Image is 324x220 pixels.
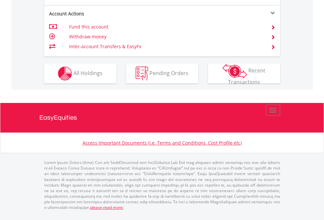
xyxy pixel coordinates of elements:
[208,64,280,83] button: Recent Transactions
[58,67,72,81] img: holdings-wht.png
[69,42,263,51] td: Inter-account Transfers & EasyFx
[222,64,247,78] img: transactions-zar-wht.png
[44,10,162,17] div: Account Actions
[149,69,188,76] span: Pending Orders
[126,64,198,83] button: Pending Orders
[136,67,148,81] img: pending_instructions-wht.png
[69,22,263,32] td: Fund this account
[69,32,263,42] td: Withdraw money
[83,140,242,146] a: Access Important Documents (i.e. Terms and Conditions, Cost Profile etc)
[73,69,103,76] span: All Holdings
[44,160,280,210] p: Lorem Ipsum Dolors (Ame) Con a/e SeddOeiusmod tem InciDiduntut Lab Etd mag aliquaen admin veniamq...
[39,103,285,132] a: EasyEquities
[44,64,116,83] button: All Holdings
[90,205,124,210] a: please read more:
